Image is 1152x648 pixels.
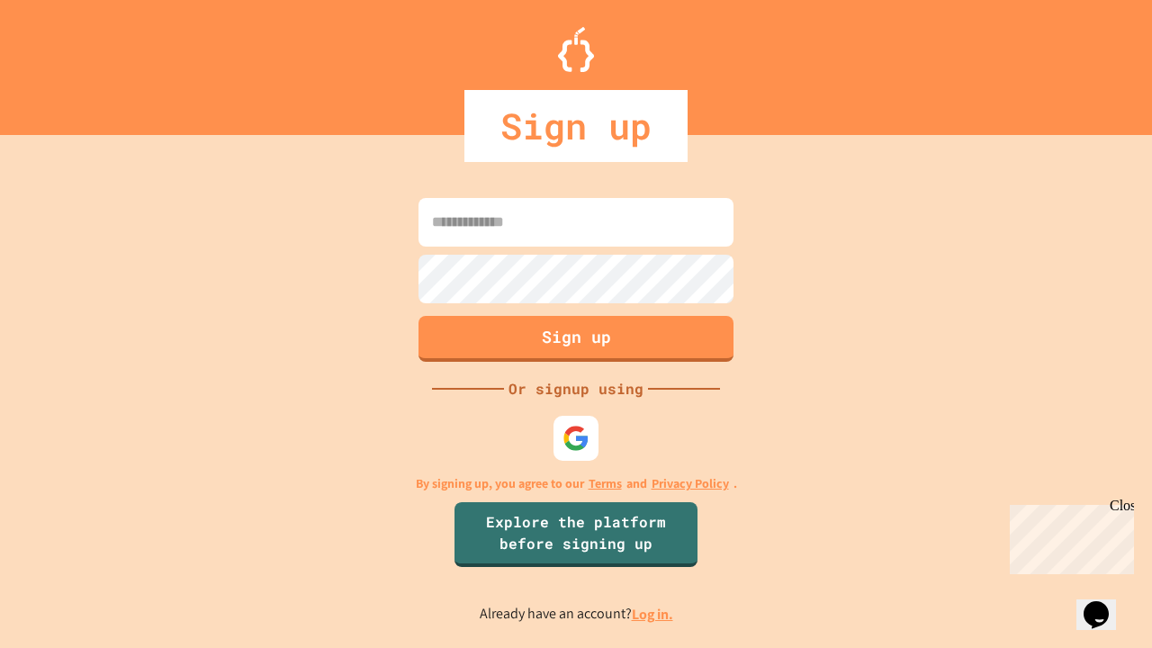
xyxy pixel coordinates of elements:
[418,316,733,362] button: Sign up
[1003,498,1134,574] iframe: chat widget
[562,425,589,452] img: google-icon.svg
[632,605,673,624] a: Log in.
[558,27,594,72] img: Logo.svg
[454,502,697,567] a: Explore the platform before signing up
[589,474,622,493] a: Terms
[480,603,673,625] p: Already have an account?
[504,378,648,400] div: Or signup using
[1076,576,1134,630] iframe: chat widget
[464,90,688,162] div: Sign up
[652,474,729,493] a: Privacy Policy
[416,474,737,493] p: By signing up, you agree to our and .
[7,7,124,114] div: Chat with us now!Close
